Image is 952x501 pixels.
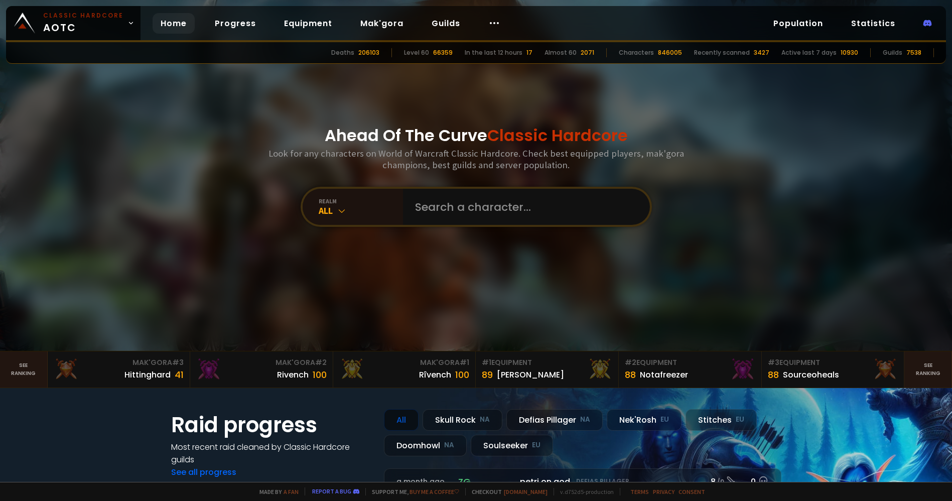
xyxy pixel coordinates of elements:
[175,368,184,382] div: 41
[465,48,522,57] div: In the last 12 hours
[754,48,769,57] div: 3427
[54,357,184,368] div: Mak'Gora
[384,468,781,495] a: a month agozgpetri on godDefias Pillager8 /90
[171,441,372,466] h4: Most recent raid cleaned by Classic Hardcore guilds
[365,488,459,495] span: Support me,
[48,351,191,388] a: Mak'Gora#3Hittinghard41
[781,48,837,57] div: Active last 7 days
[619,48,654,57] div: Characters
[768,357,779,367] span: # 3
[331,48,354,57] div: Deaths
[313,368,327,382] div: 100
[480,415,490,425] small: NA
[762,351,905,388] a: #3Equipment88Sourceoheals
[526,48,532,57] div: 17
[253,488,299,495] span: Made by
[783,368,839,381] div: Sourceoheals
[325,123,628,148] h1: Ahead Of The Curve
[319,197,403,205] div: realm
[352,13,412,34] a: Mak'gora
[841,48,858,57] div: 10930
[424,13,468,34] a: Guilds
[153,13,195,34] a: Home
[171,466,236,478] a: See all progress
[694,48,750,57] div: Recently scanned
[384,409,419,431] div: All
[482,368,493,382] div: 89
[264,148,688,171] h3: Look for any characters on World of Warcraft Classic Hardcore. Check best equipped players, mak'g...
[736,415,744,425] small: EU
[904,351,952,388] a: Seeranking
[482,357,612,368] div: Equipment
[277,368,309,381] div: Rivench
[476,351,619,388] a: #1Equipment89[PERSON_NAME]
[554,488,614,495] span: v. d752d5 - production
[319,205,403,216] div: All
[358,48,379,57] div: 206103
[312,487,351,495] a: Report a bug
[190,351,333,388] a: Mak'Gora#2Rivench100
[284,488,299,495] a: a fan
[482,357,491,367] span: # 1
[765,13,831,34] a: Population
[497,368,564,381] div: [PERSON_NAME]
[43,11,123,20] small: Classic Hardcore
[444,440,454,450] small: NA
[433,48,453,57] div: 66359
[487,124,628,147] span: Classic Hardcore
[625,357,755,368] div: Equipment
[686,409,757,431] div: Stitches
[465,488,548,495] span: Checkout
[658,48,682,57] div: 846005
[124,368,171,381] div: Hittinghard
[843,13,903,34] a: Statistics
[339,357,470,368] div: Mak'Gora
[768,368,779,382] div: 88
[678,488,705,495] a: Consent
[172,357,184,367] span: # 3
[43,11,123,35] span: AOTC
[619,351,762,388] a: #2Equipment88Notafreezer
[196,357,327,368] div: Mak'Gora
[315,357,327,367] span: # 2
[410,488,459,495] a: Buy me a coffee
[471,435,553,456] div: Soulseeker
[171,409,372,441] h1: Raid progress
[404,48,429,57] div: Level 60
[455,368,469,382] div: 100
[419,368,451,381] div: Rîvench
[504,488,548,495] a: [DOMAIN_NAME]
[660,415,669,425] small: EU
[532,440,540,450] small: EU
[630,488,649,495] a: Terms
[423,409,502,431] div: Skull Rock
[768,357,898,368] div: Equipment
[906,48,921,57] div: 7538
[207,13,264,34] a: Progress
[276,13,340,34] a: Equipment
[545,48,577,57] div: Almost 60
[640,368,688,381] div: Notafreezer
[581,48,594,57] div: 2071
[333,351,476,388] a: Mak'Gora#1Rîvench100
[625,357,636,367] span: # 2
[384,435,467,456] div: Doomhowl
[460,357,469,367] span: # 1
[607,409,682,431] div: Nek'Rosh
[409,189,638,225] input: Search a character...
[506,409,603,431] div: Defias Pillager
[6,6,141,40] a: Classic HardcoreAOTC
[653,488,674,495] a: Privacy
[625,368,636,382] div: 88
[580,415,590,425] small: NA
[883,48,902,57] div: Guilds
